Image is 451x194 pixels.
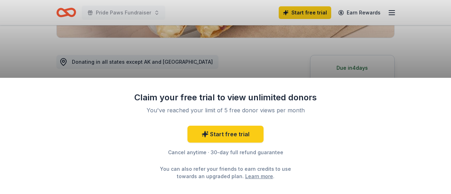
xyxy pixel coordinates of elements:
[142,106,309,114] div: You've reached your limit of 5 free donor views per month
[134,148,317,157] div: Cancel anytime · 30-day full refund guarantee
[154,165,297,180] div: You can also refer your friends to earn credits to use towards an upgraded plan. .
[187,126,264,143] a: Start free trial
[245,173,273,180] a: Learn more
[134,92,317,103] div: Claim your free trial to view unlimited donors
